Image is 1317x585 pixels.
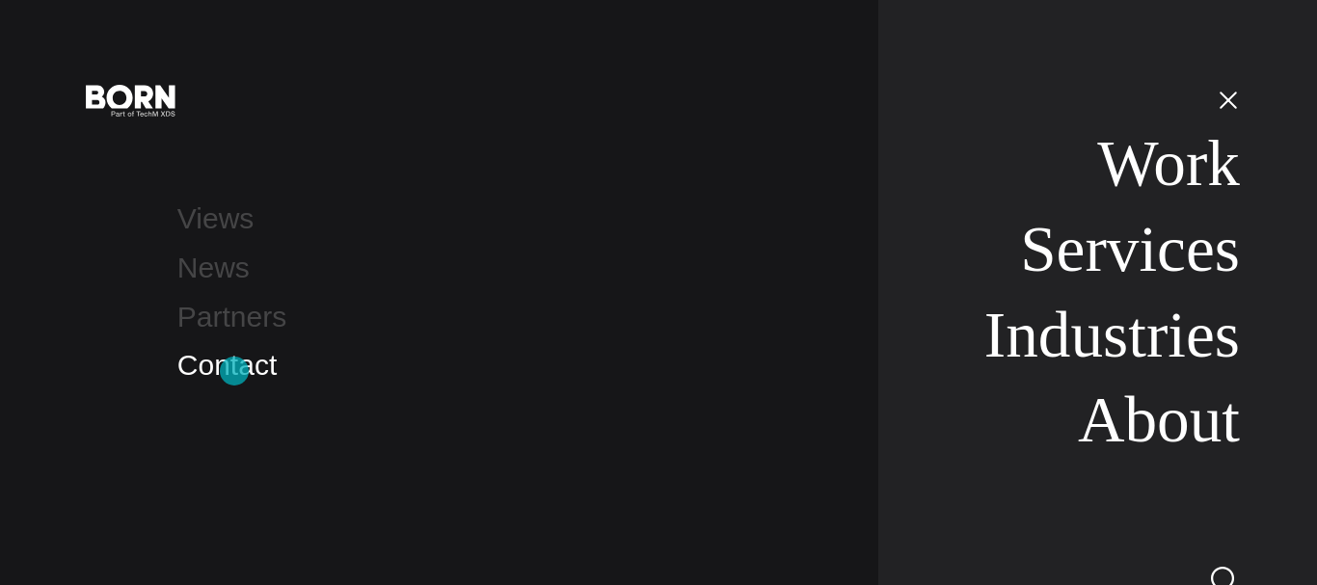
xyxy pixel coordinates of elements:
a: Partners [177,301,286,332]
a: Contact [177,349,277,381]
a: Views [177,202,254,234]
a: News [177,252,250,283]
a: Industries [984,299,1240,371]
button: Open [1205,79,1251,120]
a: Work [1097,127,1240,199]
a: About [1078,384,1240,456]
a: Services [1020,213,1240,285]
